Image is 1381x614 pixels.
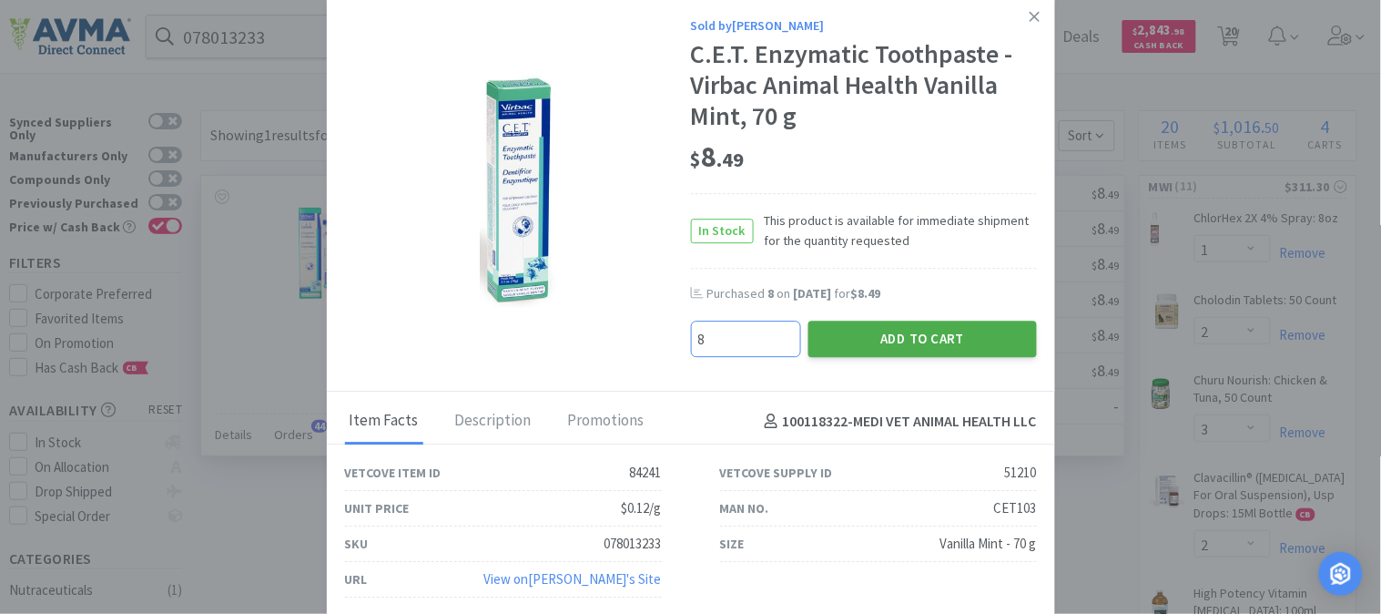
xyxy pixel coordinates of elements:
span: This product is available for immediate shipment for the quantity requested [754,210,1037,251]
div: Promotions [564,399,649,445]
span: 8 [768,285,775,302]
span: $ [691,148,702,173]
div: Sold by [PERSON_NAME] [691,15,1037,36]
div: URL [345,569,368,589]
div: $0.12/g [622,498,662,520]
div: Vetcove Supply ID [720,463,833,483]
div: SKU [345,534,369,554]
div: CET103 [994,498,1037,520]
a: View on[PERSON_NAME]'s Site [484,571,662,588]
div: 84241 [630,463,662,485]
div: Man No. [720,498,769,518]
input: Qty [692,322,800,356]
span: In Stock [692,220,753,242]
div: Description [451,399,536,445]
img: a934c3fa971140f8b59b6c075a364ab2_51210.jpeg [400,70,636,307]
div: Item Facts [345,399,423,445]
div: Size [720,534,745,554]
div: Purchased on for [707,285,1037,303]
div: C.E.T. Enzymatic Toothpaste - Virbac Animal Health Vanilla Mint, 70 g [691,40,1037,132]
button: Add to Cart [808,321,1037,357]
div: Unit Price [345,498,410,518]
div: 078013233 [604,534,662,556]
span: [DATE] [794,285,832,302]
span: 8 [691,139,745,176]
h4: 100118322 - MEDI VET ANIMAL HEALTH LLC [757,410,1037,434]
div: Vetcove Item ID [345,463,442,483]
div: Vanilla Mint - 70 g [940,534,1037,556]
div: 51210 [1005,463,1037,485]
div: Open Intercom Messenger [1319,552,1363,596]
span: . 49 [717,148,745,173]
span: $8.49 [851,285,881,302]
